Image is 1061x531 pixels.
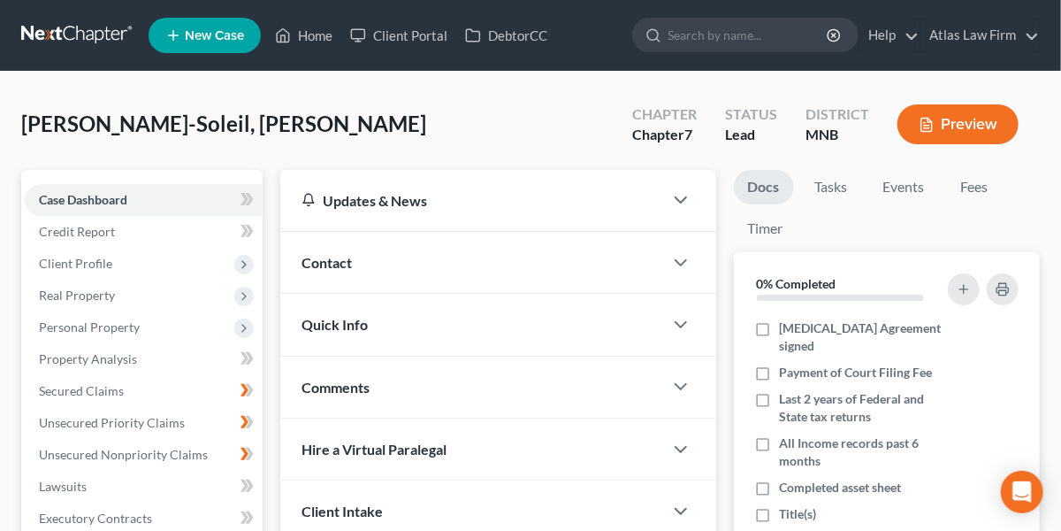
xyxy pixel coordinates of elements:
span: Secured Claims [39,383,124,398]
button: Preview [897,104,1019,144]
span: Credit Report [39,224,115,239]
a: Lawsuits [25,471,263,503]
span: Last 2 years of Federal and State tax returns [780,390,949,426]
div: MNB [805,125,869,145]
span: Quick Info [302,316,368,333]
span: Unsecured Priority Claims [39,415,185,430]
span: Client Profile [39,256,112,271]
a: Timer [734,212,798,246]
span: 7 [684,126,692,142]
a: Home [266,19,341,51]
div: Status [725,104,777,125]
span: Executory Contracts [39,511,152,526]
a: Fees [946,170,1003,204]
a: Help [859,19,919,51]
span: Hire a Virtual Paralegal [302,441,447,458]
strong: 0% Completed [757,276,836,291]
a: Credit Report [25,216,263,248]
a: Unsecured Priority Claims [25,407,263,439]
a: Case Dashboard [25,184,263,216]
span: Unsecured Nonpriority Claims [39,447,208,462]
span: Payment of Court Filing Fee [780,364,933,381]
a: Unsecured Nonpriority Claims [25,439,263,471]
a: Atlas Law Firm [920,19,1039,51]
a: Property Analysis [25,343,263,375]
span: Completed asset sheet [780,479,902,496]
div: Chapter [632,104,697,125]
div: Updates & News [302,191,642,210]
div: District [805,104,869,125]
span: [MEDICAL_DATA] Agreement signed [780,319,949,355]
span: New Case [185,29,244,42]
span: Client Intake [302,503,383,519]
span: Case Dashboard [39,192,127,207]
span: Title(s) [780,505,817,523]
span: [PERSON_NAME]-Soleil, [PERSON_NAME] [21,111,426,136]
span: Lawsuits [39,479,87,494]
a: Client Portal [341,19,456,51]
a: Docs [734,170,794,204]
span: Personal Property [39,319,140,335]
div: Lead [725,125,777,145]
span: All Income records past 6 months [780,435,949,470]
a: Tasks [801,170,862,204]
a: Events [869,170,939,204]
span: Contact [302,254,352,271]
div: Chapter [632,125,697,145]
span: Real Property [39,288,115,303]
div: Open Intercom Messenger [1001,471,1043,513]
span: Property Analysis [39,351,137,366]
input: Search by name... [668,19,829,51]
span: Comments [302,379,370,396]
a: DebtorCC [456,19,556,51]
a: Secured Claims [25,375,263,407]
